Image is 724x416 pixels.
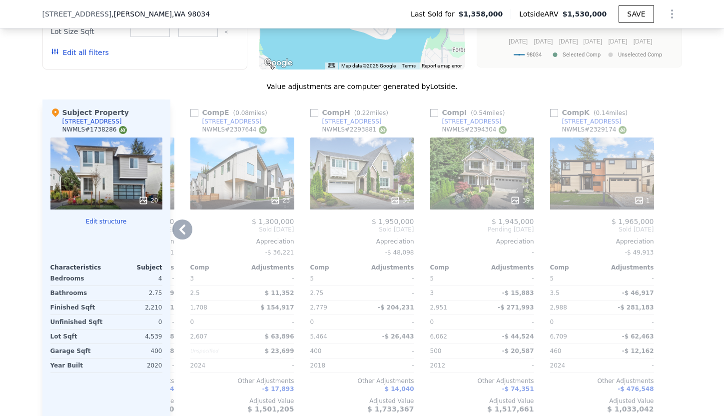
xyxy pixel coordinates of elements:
[252,217,294,225] span: $ 1,300,000
[190,397,294,405] div: Adjusted Value
[430,318,434,325] span: 0
[364,271,414,285] div: -
[265,347,294,354] span: $ 23,699
[430,347,442,354] span: 500
[42,9,112,19] span: [STREET_ADDRESS]
[484,315,534,329] div: -
[108,315,162,329] div: 0
[378,304,414,311] span: -$ 204,231
[265,289,294,296] span: $ 11,352
[607,405,654,413] span: $ 1,033,042
[108,329,162,343] div: 4,539
[51,24,124,38] div: Lot Size Sqft
[492,217,534,225] span: $ 1,945,000
[430,275,434,282] span: 5
[372,217,414,225] span: $ 1,950,000
[619,126,627,134] img: NWMLS Logo
[202,125,267,134] div: NWMLS # 2307644
[502,347,534,354] span: -$ 20,587
[550,286,600,300] div: 3.5
[550,318,554,325] span: 0
[190,318,194,325] span: 0
[608,38,627,45] text: [DATE]
[550,107,632,117] div: Comp K
[487,405,534,413] span: $ 1,517,661
[364,286,414,300] div: -
[265,249,294,256] span: -$ 36,221
[190,377,294,385] div: Other Adjustments
[310,117,382,125] a: [STREET_ADDRESS]
[111,9,210,19] span: , [PERSON_NAME]
[442,117,502,125] div: [STREET_ADDRESS]
[430,286,480,300] div: 3
[190,344,240,358] div: Unspecified
[634,195,650,205] div: 1
[550,275,554,282] span: 5
[108,271,162,285] div: 4
[364,358,414,372] div: -
[604,315,654,329] div: -
[430,333,447,340] span: 6,062
[411,9,459,19] span: Last Sold for
[310,333,327,340] span: 5,464
[382,333,414,340] span: -$ 26,443
[550,117,622,125] a: [STREET_ADDRESS]
[42,81,682,91] div: Value adjustments are computer generated by Lotside .
[190,237,294,245] div: Appreciation
[562,125,627,134] div: NWMLS # 2329174
[350,109,392,116] span: ( miles)
[270,195,290,205] div: 23
[202,117,262,125] div: [STREET_ADDRESS]
[622,333,654,340] span: -$ 62,463
[50,286,104,300] div: Bathrooms
[190,263,242,271] div: Comp
[190,286,240,300] div: 2.5
[467,109,509,116] span: ( miles)
[604,358,654,372] div: -
[510,195,530,205] div: 39
[550,237,654,245] div: Appreciation
[550,304,567,311] span: 2,988
[430,245,534,259] div: -
[364,315,414,329] div: -
[235,109,249,116] span: 0.08
[262,56,295,69] img: Google
[310,397,414,405] div: Adjusted Value
[229,109,271,116] span: ( miles)
[50,271,104,285] div: Bedrooms
[430,304,447,311] span: 2,951
[550,333,567,340] span: 6,709
[322,117,382,125] div: [STREET_ADDRESS]
[519,9,562,19] span: Lotside ARV
[138,195,158,205] div: 20
[247,405,294,413] span: $ 1,501,205
[590,109,632,116] span: ( miles)
[534,38,553,45] text: [DATE]
[633,38,652,45] text: [DATE]
[550,377,654,385] div: Other Adjustments
[127,405,174,413] span: $ 1,517,670
[602,263,654,271] div: Adjustments
[50,263,106,271] div: Characteristics
[50,300,104,314] div: Finished Sqft
[430,377,534,385] div: Other Adjustments
[310,318,314,325] span: 0
[499,126,507,134] img: NWMLS Logo
[430,358,480,372] div: 2012
[62,117,122,125] div: [STREET_ADDRESS]
[362,263,414,271] div: Adjustments
[473,109,487,116] span: 0.54
[310,275,314,282] span: 5
[50,329,104,343] div: Lot Sqft
[190,107,271,117] div: Comp E
[430,107,509,117] div: Comp I
[262,385,294,392] span: -$ 17,893
[502,289,534,296] span: -$ 15,883
[224,30,228,34] button: Clear
[310,237,414,245] div: Appreciation
[385,249,414,256] span: -$ 48,098
[502,385,534,392] span: -$ 74,351
[244,315,294,329] div: -
[310,286,360,300] div: 2.75
[190,304,207,311] span: 1,708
